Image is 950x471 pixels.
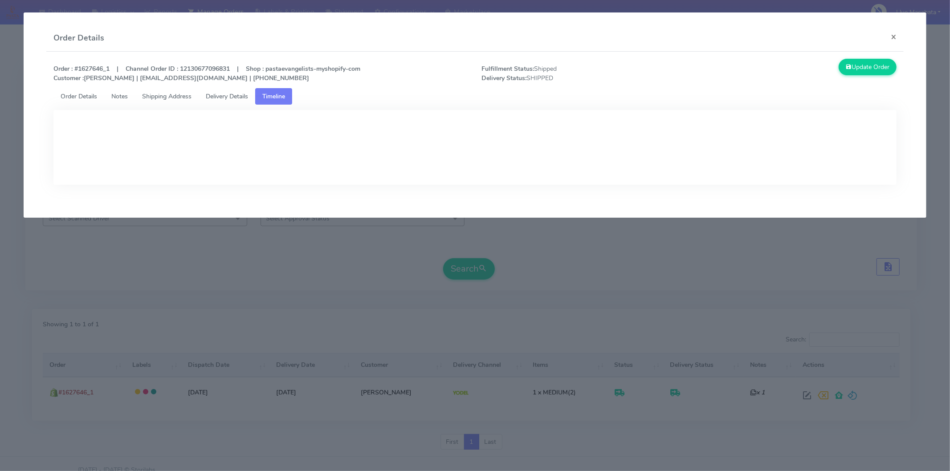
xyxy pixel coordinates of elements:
[262,92,285,101] span: Timeline
[61,92,97,101] span: Order Details
[884,25,904,49] button: Close
[481,65,534,73] strong: Fulfillment Status:
[475,64,689,83] span: Shipped SHIPPED
[53,74,84,82] strong: Customer :
[53,88,897,105] ul: Tabs
[206,92,248,101] span: Delivery Details
[53,32,104,44] h4: Order Details
[839,59,897,75] button: Update Order
[142,92,192,101] span: Shipping Address
[53,65,360,82] strong: Order : #1627646_1 | Channel Order ID : 12130677096831 | Shop : pastaevangelists-myshopify-com [P...
[111,92,128,101] span: Notes
[481,74,526,82] strong: Delivery Status:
